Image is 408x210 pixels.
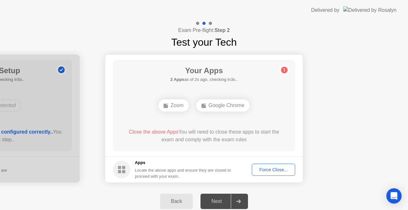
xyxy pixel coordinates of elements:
button: Force Close... [252,164,295,176]
b: 2 Apps [170,77,184,82]
h1: Your Apps [170,65,237,76]
span: Close the above Apps [129,129,178,135]
h5: Apps [135,159,231,166]
h1: Test your Tech [171,35,237,50]
b: Step 2 [215,27,230,33]
div: Force Close... [254,167,293,172]
img: Delivered by Rosalyn [343,6,397,14]
div: Locate the above apps and ensure they are closed to proceed with your exam. [135,167,231,179]
button: Back [160,194,193,209]
div: Next [202,198,231,204]
div: Google Chrome [196,99,250,112]
div: Open Intercom Messenger [386,188,402,204]
h4: Exam Pre-flight: [178,27,230,34]
div: Back [162,198,191,204]
div: You will need to close these apps to start the exam and comply with the exam rules [122,128,286,144]
div: Delivered by [311,6,339,14]
h5: as of 2s ago, checking in3s.. [170,76,237,83]
button: Next [200,194,248,209]
div: Zoom [158,99,189,112]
